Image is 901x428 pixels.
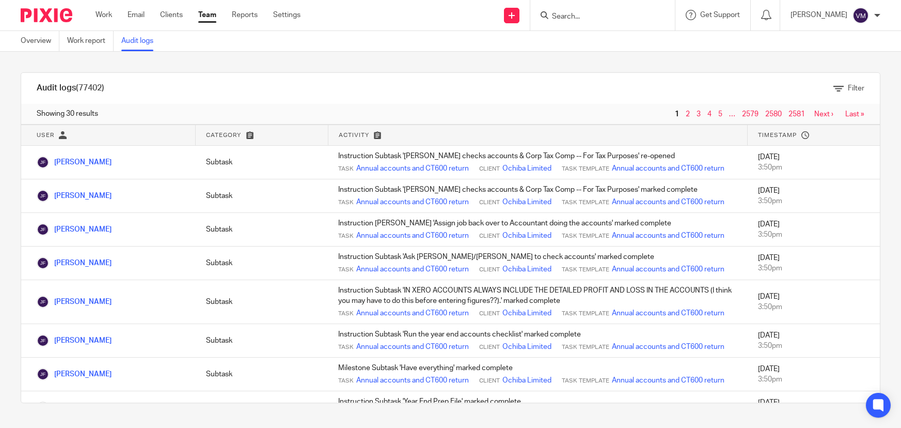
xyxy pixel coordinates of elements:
span: Task [338,266,354,274]
a: Audit logs [121,31,161,51]
a: Clients [160,10,183,20]
span: Task [338,165,354,173]
img: Jill Fox [37,368,49,380]
a: Ochiba Limited [502,163,551,174]
a: Work [96,10,112,20]
span: User [37,132,54,138]
img: Jill Fox [37,190,49,202]
input: Search [551,12,644,22]
span: Task Template [562,343,609,351]
span: Showing 30 results [37,109,98,119]
span: Filter [848,85,864,92]
td: Instruction Subtask 'Ask [PERSON_NAME]/[PERSON_NAME] to check accounts' marked complete [328,247,747,280]
a: Annual accounts and CT600 return [612,308,724,318]
div: 3:50pm [758,230,870,240]
td: Milestone Subtask 'Have everything' marked complete [328,358,747,391]
span: Task Template [562,232,609,240]
span: Client [479,165,500,173]
td: Subtask [196,146,328,179]
span: Task [338,232,354,240]
a: Work report [67,31,114,51]
a: 3 [697,111,701,118]
span: Task [338,377,354,385]
span: Client [479,377,500,385]
a: [PERSON_NAME] [37,298,112,305]
td: [DATE] [748,324,880,358]
span: Task [338,343,354,351]
img: svg%3E [852,7,869,24]
a: Reports [232,10,258,20]
a: Annual accounts and CT600 return [612,231,724,241]
a: Annual accounts and CT600 return [356,375,469,386]
img: Jill Fox [37,257,49,269]
td: Subtask [196,247,328,280]
a: Settings [273,10,301,20]
span: Client [479,310,500,318]
td: [DATE] [748,213,880,247]
span: Client [479,266,500,274]
span: Get Support [700,11,740,19]
img: Pixie [21,8,72,22]
img: Jill Fox [37,156,49,169]
td: [DATE] [748,247,880,280]
td: Instruction [PERSON_NAME] 'Assign job back over to Accountant doing the accounts' marked complete [328,213,747,247]
span: Task Template [562,198,609,207]
a: Overview [21,31,59,51]
a: Ochiba Limited [502,342,551,352]
td: Instruction Subtask 'Run the year end accounts checklist' marked complete [328,324,747,358]
div: 3:50pm [758,196,870,206]
td: [DATE] [748,391,880,425]
a: Team [198,10,216,20]
a: [PERSON_NAME] [37,371,112,378]
a: Next › [814,111,833,118]
a: Annual accounts and CT600 return [612,163,724,174]
span: Task [338,310,354,318]
a: Last » [845,111,864,118]
td: Subtask [196,358,328,391]
td: Instruction Subtask '[PERSON_NAME] checks accounts & Corp Tax Comp -- For Tax Purposes' marked co... [328,179,747,213]
img: Jill Fox [37,296,49,308]
td: Subtask [196,213,328,247]
span: … [726,108,738,120]
span: Client [479,198,500,207]
p: [PERSON_NAME] [791,10,847,20]
td: Instruction Subtask '[PERSON_NAME] checks accounts & Corp Tax Comp -- For Tax Purposes' re-opened [328,146,747,179]
td: [DATE] [748,146,880,179]
a: Ochiba Limited [502,264,551,274]
span: 1 [672,108,682,120]
img: Jill Fox [37,402,49,414]
div: 3:50pm [758,162,870,173]
a: [PERSON_NAME] [37,226,112,233]
a: Annual accounts and CT600 return [356,231,469,241]
td: Subtask [196,391,328,425]
a: Annual accounts and CT600 return [612,264,724,274]
td: Subtask [196,324,328,358]
span: Category [206,132,241,138]
a: Email [128,10,145,20]
td: Subtask [196,280,328,324]
td: [DATE] [748,358,880,391]
span: Task [338,198,354,207]
img: Jill Fox [37,223,49,236]
td: Instruction Subtask 'IN XERO ACCOUNTS ALWAYS INCLUDE THE DETAILED PROFIT AND LOSS IN THE ACCOUNTS... [328,280,747,324]
span: Client [479,232,500,240]
span: Timestamp [758,132,797,138]
a: 2581 [788,111,805,118]
span: Client [479,343,500,351]
a: Annual accounts and CT600 return [356,342,469,352]
span: Task Template [562,377,609,385]
td: Instruction Subtask 'Year End Prep File' marked complete [328,391,747,425]
img: Jill Fox [37,334,49,347]
a: [PERSON_NAME] [37,337,112,344]
a: Annual accounts and CT600 return [356,308,469,318]
a: [PERSON_NAME] [37,259,112,267]
a: 2 [686,111,690,118]
a: Annual accounts and CT600 return [612,342,724,352]
a: 4 [707,111,712,118]
a: Annual accounts and CT600 return [356,197,469,207]
div: 3:50pm [758,302,870,312]
a: 5 [718,111,722,118]
a: Ochiba Limited [502,231,551,241]
a: Ochiba Limited [502,197,551,207]
div: 3:50pm [758,341,870,351]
